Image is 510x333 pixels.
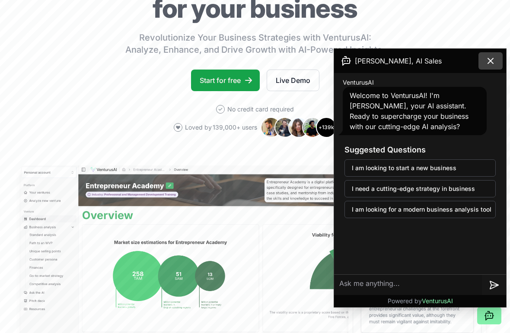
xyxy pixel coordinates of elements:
p: Powered by [388,297,453,305]
button: I am looking to start a new business [344,159,496,177]
img: Avatar 4 [302,117,323,138]
h3: Suggested Questions [344,144,496,156]
button: I need a cutting-edge strategy in business [344,180,496,197]
img: Avatar 2 [274,117,295,138]
button: I am looking for a modern business analysis tool [344,201,496,218]
span: VenturusAI [422,297,453,304]
img: Avatar 1 [261,117,281,138]
span: VenturusAI [343,78,374,87]
span: Welcome to VenturusAI! I'm [PERSON_NAME], your AI assistant. Ready to supercharge your business w... [350,91,469,131]
a: Start for free [191,70,260,91]
span: [PERSON_NAME], AI Sales [355,56,442,66]
img: Avatar 3 [288,117,309,138]
a: Live Demo [267,70,319,91]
